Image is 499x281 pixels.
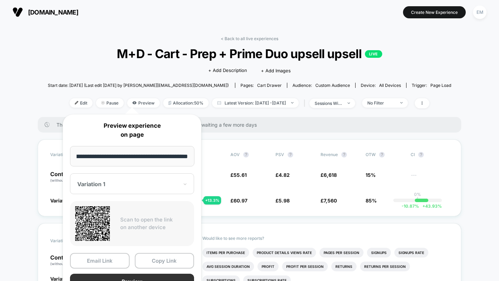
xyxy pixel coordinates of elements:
[230,152,240,157] span: AOV
[243,152,249,157] button: ?
[411,152,449,157] span: CI
[367,248,391,257] li: Signups
[202,262,254,271] li: Avg Session Duration
[234,198,247,203] span: 60.97
[50,171,88,183] p: Control
[50,178,81,182] span: (without changes)
[291,102,294,103] img: end
[234,172,247,178] span: 55.61
[221,36,278,41] a: < Back to all live experiences
[56,122,447,128] span: There are still no statistically significant results. We recommend waiting a few more days
[68,46,431,61] span: M+D - Cart - Prep + Prime Duo upsell upsell
[411,173,449,183] span: ---
[321,172,337,178] span: £
[321,198,337,203] span: £
[302,98,309,108] span: |
[379,152,385,157] button: ?
[282,262,328,271] li: Profit Per Session
[70,253,130,269] button: Email Link
[217,101,221,105] img: calendar
[127,98,160,108] span: Preview
[324,198,337,203] span: 7,560
[419,203,442,209] span: 43.93 %
[288,152,293,157] button: ?
[208,67,247,74] span: + Add Description
[365,50,382,58] p: LIVE
[422,203,425,209] span: +
[275,198,290,203] span: £
[366,152,404,157] span: OTW
[418,152,424,157] button: ?
[324,172,337,178] span: 6,618
[473,6,487,19] div: EM
[50,236,88,246] span: Variation
[355,83,406,88] span: Device:
[367,100,395,106] div: No Filter
[120,216,189,232] p: Scan to open the link on another device
[471,5,489,19] button: EM
[10,7,80,18] button: [DOMAIN_NAME]
[168,101,171,105] img: rebalance
[135,253,194,269] button: Copy Link
[315,101,342,106] div: sessions with impression
[379,83,401,88] span: all devices
[412,83,451,88] div: Trigger:
[261,68,291,73] span: + Add Images
[50,255,94,266] p: Control
[366,198,377,203] span: 85%
[75,101,78,105] img: edit
[279,198,290,203] span: 5.98
[212,98,299,108] span: Latest Version: [DATE] - [DATE]
[96,98,124,108] span: Pause
[321,152,338,157] span: Revenue
[50,198,75,203] span: Variation 1
[400,102,403,103] img: end
[163,98,209,108] span: Allocation: 50%
[28,9,78,16] span: [DOMAIN_NAME]
[315,83,350,88] span: Custom Audience
[50,152,88,157] span: Variation
[257,262,279,271] li: Profit
[341,152,347,157] button: ?
[203,196,221,205] div: + 13.3 %
[417,197,418,202] p: |
[275,172,290,178] span: £
[70,98,93,108] span: Edit
[230,198,247,203] span: £
[48,83,229,88] span: Start date: [DATE] (Last edit [DATE] by [PERSON_NAME][EMAIL_ADDRESS][DOMAIN_NAME])
[414,192,421,197] p: 0%
[360,262,410,271] li: Returns Per Session
[202,248,249,257] li: Items Per Purchase
[331,262,357,271] li: Returns
[70,121,194,139] p: Preview experience on page
[430,83,451,88] span: Page Load
[292,83,350,88] div: Audience:
[50,262,81,266] span: (without changes)
[366,172,376,178] span: 15%
[230,172,247,178] span: £
[202,236,449,241] p: Would like to see more reports?
[402,203,419,209] span: -10.87 %
[12,7,23,17] img: Visually logo
[394,248,428,257] li: Signups Rate
[240,83,282,88] div: Pages:
[319,248,364,257] li: Pages Per Session
[403,6,466,18] button: Create New Experience
[101,101,105,105] img: end
[348,102,350,104] img: end
[275,152,284,157] span: PSV
[257,83,282,88] span: cart drawer
[253,248,316,257] li: Product Details Views Rate
[279,172,290,178] span: 4.82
